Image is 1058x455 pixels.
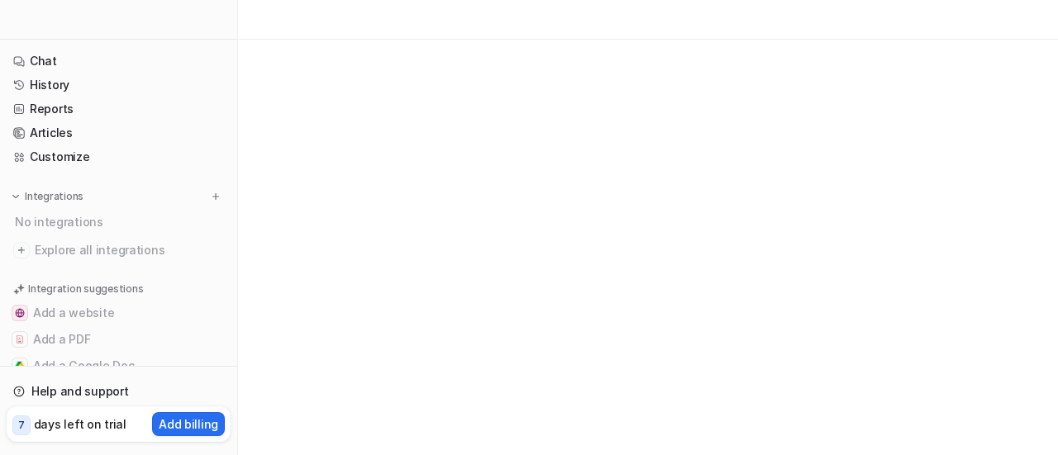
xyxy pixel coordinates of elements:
[13,242,30,258] img: explore all integrations
[7,145,231,168] a: Customize
[10,208,231,235] div: No integrations
[7,73,231,97] a: History
[15,334,25,344] img: Add a PDF
[7,353,231,379] button: Add a Google DocAdd a Google Doc
[7,300,231,326] button: Add a websiteAdd a website
[28,282,143,296] p: Integration suggestions
[15,308,25,318] img: Add a website
[7,326,231,353] button: Add a PDFAdd a PDF
[35,237,224,263] span: Explore all integrations
[159,415,218,433] p: Add billing
[210,191,222,202] img: menu_add.svg
[7,50,231,73] a: Chat
[7,121,231,145] a: Articles
[15,361,25,371] img: Add a Google Doc
[25,190,83,203] p: Integrations
[7,239,231,262] a: Explore all integrations
[18,418,25,433] p: 7
[152,412,225,436] button: Add billing
[10,191,21,202] img: expand menu
[7,97,231,121] a: Reports
[34,415,126,433] p: days left on trial
[7,380,231,403] a: Help and support
[7,188,88,205] button: Integrations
